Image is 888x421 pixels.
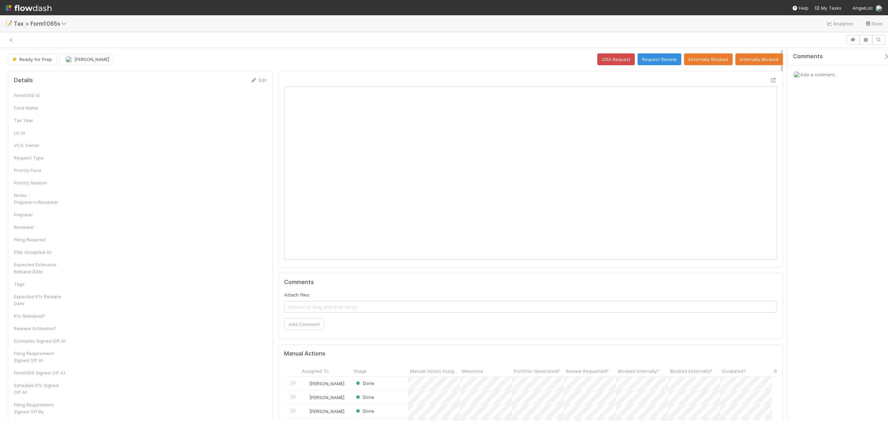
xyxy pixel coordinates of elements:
button: Externally Blocked [684,53,733,65]
span: Stage [354,368,367,375]
div: Form1065 Id [14,92,66,99]
div: [PERSON_NAME] [302,380,344,387]
div: Tags [14,281,66,287]
span: Done [355,394,374,400]
div: Notes - Preparer<>Reviewer [14,192,66,206]
span: 📝 [6,20,12,26]
span: Add a comment... [800,72,838,77]
div: Fund Name [14,104,66,111]
div: Priority Fund [14,167,66,174]
div: Priority Reason [14,179,66,186]
div: Llc Id [14,129,66,136]
button: Internally Blocked [735,53,783,65]
span: Done [355,380,374,386]
span: Resolved By [774,368,801,375]
button: CRA Request [597,53,635,65]
a: Edit [250,77,267,83]
div: K1s Released? [14,312,66,319]
img: avatar_37569647-1c78-4889-accf-88c08d42a236.png [303,409,308,414]
button: Add Comment [284,318,324,330]
div: Request Type [14,154,66,161]
h5: Details [14,77,33,84]
span: [PERSON_NAME] [309,409,344,414]
span: Tax > Form1065s [14,20,70,27]
span: Manual Action Assignment Id [410,368,458,375]
img: avatar_e41e7ae5-e7d9-4d8d-9f56-31b0d7a2f4fd.png [303,381,308,386]
div: Filing Requirement Signed Off By [14,401,66,415]
span: Choose or drag and drop file(s) [284,301,777,312]
span: Review Requested? [566,368,609,375]
img: logo-inverted-e16ddd16eac7371096b0.svg [6,2,52,14]
span: Portfolio Generated? [514,368,560,375]
a: My Tasks [814,5,842,11]
div: Tax Year [14,117,66,124]
button: Request Review [638,53,681,65]
div: Filing Requirement Signed Off At [14,350,66,364]
div: Preparer [14,211,66,218]
div: Release Estimates? [14,325,66,332]
span: Comments [793,53,823,60]
span: Blocked Externally? [670,368,712,375]
label: Attach files: [284,291,310,298]
div: VCA Owner [14,142,66,149]
h5: Comments [284,279,777,286]
span: [PERSON_NAME] [74,57,109,62]
div: Reviewer [14,224,66,231]
div: Done [355,407,374,414]
div: Help [792,5,809,11]
span: [PERSON_NAME] [309,395,344,400]
button: [PERSON_NAME] [59,53,114,65]
span: AngelList [853,5,873,11]
img: avatar_d45d11ee-0024-4901-936f-9df0a9cc3b4e.png [876,5,882,12]
span: Escalated? [722,368,746,375]
div: Form1065 Signed Off At [14,369,66,376]
span: Blocked Internally? [618,368,659,375]
span: Assigned To [302,368,329,375]
div: Expected Estimates Release Date [14,261,66,275]
span: Milestone [462,368,483,375]
h5: Manual Actions [284,350,325,357]
div: Efile Accepted At [14,249,66,256]
span: [PERSON_NAME] [309,381,344,386]
div: Done [355,380,374,387]
img: avatar_d45d11ee-0024-4901-936f-9df0a9cc3b4e.png [793,71,800,78]
div: [PERSON_NAME] [302,394,344,401]
span: Done [355,408,374,414]
img: avatar_d45d11ee-0024-4901-936f-9df0a9cc3b4e.png [65,56,72,63]
img: avatar_37569647-1c78-4889-accf-88c08d42a236.png [303,395,308,400]
div: Expected K1s Release Date [14,293,66,307]
div: [PERSON_NAME] [302,408,344,415]
a: Analytics [826,19,854,28]
div: Estimates Signed Off At [14,337,66,344]
a: Docs [865,19,882,28]
div: Filing Required [14,236,66,243]
div: Schedule K1s Signed Off At [14,382,66,396]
